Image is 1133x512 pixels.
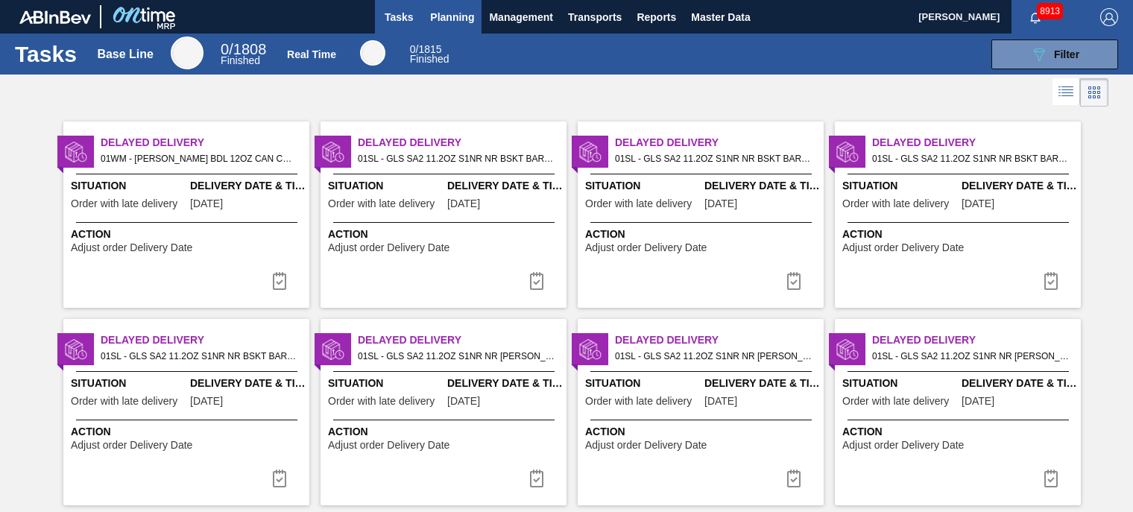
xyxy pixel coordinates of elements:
img: icon-task complete [271,470,288,487]
span: Planning [430,8,474,26]
span: 01SL - GLS SA2 11.2OZ S1NR NR BSKT BARE PREPR GREEN 11.2 OZ NR BOTTLES Order - 684518 [358,151,555,167]
span: 08/25/2025, [190,396,223,407]
span: Delivery Date & Time [190,376,306,391]
span: Order with late delivery [71,198,177,209]
img: icon-task complete [528,470,546,487]
div: Complete task: 6927457 [1033,266,1069,296]
span: Order with late delivery [585,396,692,407]
span: Adjust order Delivery Date [842,440,964,451]
span: 01SL - GLS SA2 11.2OZ S1NR NR BSKT BARE PREPR GREEN 11.2 OZ NR BOTTLES Order - 755093 [872,151,1069,167]
span: Action [328,424,563,440]
span: Delayed Delivery [872,332,1081,348]
span: 06/21/2025, [962,396,994,407]
span: Adjust order Delivery Date [71,242,192,253]
span: 01SL - GLS SA2 11.2OZ S1NR NR BSKT BARE PREPR GREEN 11.2 OZ NR BOTTLES Order - 755097 [101,348,297,364]
div: Real Time [360,40,385,66]
span: Management [489,8,553,26]
span: Situation [71,178,186,194]
span: Master Data [691,8,750,26]
span: Delivery Date & Time [962,178,1077,194]
div: Complete task: 6927459 [519,464,555,493]
img: icon-task complete [1042,470,1060,487]
span: Delivery Date & Time [704,178,820,194]
span: Action [842,424,1077,440]
button: icon-task complete [1033,464,1069,493]
span: 0 [221,41,229,57]
button: icon-task complete [519,266,555,296]
span: Situation [842,376,958,391]
span: 01WM - CARR BDL 12OZ CAN CAN PK 12/12 CAN Order - 779064 [101,151,297,167]
span: Delivery Date & Time [962,376,1077,391]
span: Finished [221,54,260,66]
button: Notifications [1012,7,1059,28]
button: Filter [991,39,1118,69]
img: icon-task complete [785,470,803,487]
span: Adjust order Delivery Date [585,440,707,451]
span: Action [71,227,306,242]
span: Adjust order Delivery Date [328,242,449,253]
img: status [322,338,344,361]
img: status [579,141,602,163]
img: status [836,141,859,163]
span: Delayed Delivery [358,332,566,348]
span: Transports [568,8,622,26]
div: Base Line [171,37,203,69]
button: icon-task complete [776,266,812,296]
span: 01SL - GLS SA2 11.2OZ S1NR NR LS BARE PREPR GREEN 11.2 OZ NR BOTTLES Order - 732680 [615,348,812,364]
span: Situation [585,376,701,391]
h1: Tasks [15,45,77,63]
span: Delayed Delivery [101,332,309,348]
span: Filter [1054,48,1079,60]
span: Delivery Date & Time [190,178,306,194]
div: Base Line [97,48,154,61]
img: icon-task complete [271,272,288,290]
span: Action [585,424,820,440]
button: icon-task complete [1033,266,1069,296]
span: Order with late delivery [328,198,435,209]
span: Tasks [382,8,415,26]
button: icon-task complete [519,464,555,493]
span: Finished [410,53,449,65]
button: icon-task complete [262,266,297,296]
span: Delayed Delivery [358,135,566,151]
div: Complete task: 6927454 [262,266,297,296]
div: Real Time [410,45,449,64]
span: 08/25/2025, [704,198,737,209]
img: Logout [1100,8,1118,26]
span: 09/12/2025, [190,198,223,209]
img: TNhmsLtSVTkK8tSr43FrP2fwEKptu5GPRR3wAAAABJRU5ErkJggg== [19,10,91,24]
span: 01SL - GLS SA2 11.2OZ S1NR NR LS BARE PREPR GREEN 11.2 OZ NR BOTTLES Order - 748096 [872,348,1069,364]
img: icon-task complete [1042,272,1060,290]
img: status [65,141,87,163]
span: Delivery Date & Time [447,376,563,391]
span: Action [328,227,563,242]
span: 08/25/2025, [447,198,480,209]
img: status [322,141,344,163]
span: Adjust order Delivery Date [585,242,707,253]
div: Card Vision [1080,78,1108,107]
div: Complete task: 6927460 [776,464,812,493]
span: 8913 [1037,3,1063,19]
button: icon-task complete [262,464,297,493]
span: Situation [842,178,958,194]
img: status [579,338,602,361]
span: Order with late delivery [585,198,692,209]
span: Delivery Date & Time [704,376,820,391]
span: / 1815 [410,43,442,55]
span: 01SL - GLS SA2 11.2OZ S1NR NR LS BARE PREPR GREEN 11.2 OZ NR BOTTLES Order - 684526 [358,348,555,364]
span: Delayed Delivery [615,332,824,348]
div: Complete task: 6927456 [776,266,812,296]
img: icon-task complete [785,272,803,290]
span: Action [585,227,820,242]
span: Situation [585,178,701,194]
span: 08/25/2025, [962,198,994,209]
span: / 1808 [221,41,266,57]
div: Complete task: 6927458 [262,464,297,493]
span: 0 [410,43,416,55]
span: Action [71,424,306,440]
img: icon-task complete [528,272,546,290]
span: Delayed Delivery [101,135,309,151]
span: Situation [328,376,444,391]
span: Adjust order Delivery Date [71,440,192,451]
span: 01/06/2025, [447,396,480,407]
